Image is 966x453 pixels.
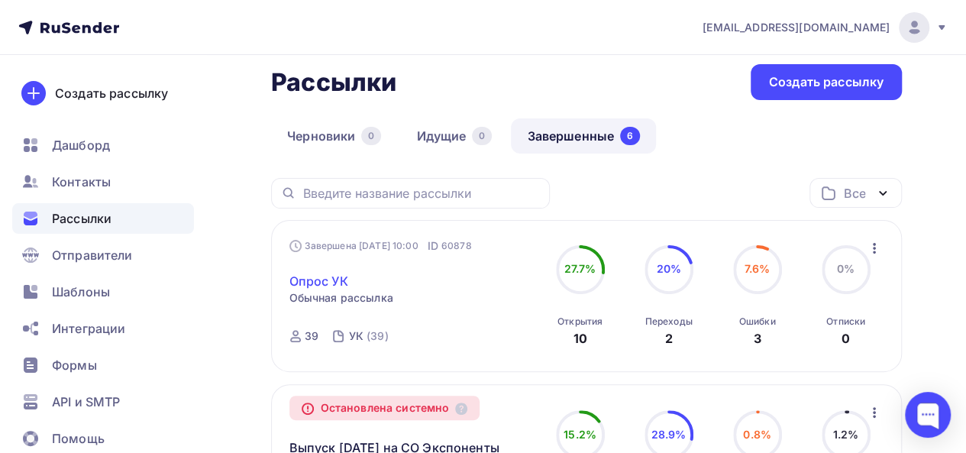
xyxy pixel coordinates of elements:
[656,262,680,275] span: 20%
[400,118,508,154] a: Идущие0
[769,73,884,91] div: Создать рассылку
[289,238,472,254] div: Завершена [DATE] 10:00
[844,184,865,202] div: Все
[347,324,390,348] a: УК (39)
[842,329,850,348] div: 0
[441,238,472,254] span: 60878
[55,84,168,102] div: Создать рассылку
[12,277,194,307] a: Шаблоны
[564,428,596,441] span: 15.2%
[12,130,194,160] a: Дашборд
[52,356,97,374] span: Формы
[12,240,194,270] a: Отправители
[743,428,771,441] span: 0.8%
[739,315,776,328] div: Ошибки
[361,127,381,145] div: 0
[52,319,125,338] span: Интеграции
[52,246,133,264] span: Отправители
[52,393,120,411] span: API и SMTP
[12,203,194,234] a: Рассылки
[645,315,692,328] div: Переходы
[289,290,393,306] span: Обычная рассылка
[837,262,855,275] span: 0%
[12,167,194,197] a: Контакты
[305,328,318,344] div: 39
[52,136,110,154] span: Дашборд
[52,173,111,191] span: Контакты
[271,118,397,154] a: Черновики0
[557,315,603,328] div: Открытия
[472,127,492,145] div: 0
[833,428,859,441] span: 1.2%
[52,209,111,228] span: Рассылки
[826,315,865,328] div: Отписки
[271,67,396,98] h2: Рассылки
[703,12,948,43] a: [EMAIL_ADDRESS][DOMAIN_NAME]
[428,238,438,254] span: ID
[651,428,687,441] span: 28.9%
[753,329,761,348] div: 3
[511,118,656,154] a: Завершенные6
[620,127,640,145] div: 6
[52,283,110,301] span: Шаблоны
[349,328,363,344] div: УК
[564,262,596,275] span: 27.7%
[703,20,890,35] span: [EMAIL_ADDRESS][DOMAIN_NAME]
[664,329,672,348] div: 2
[52,429,105,448] span: Помощь
[289,396,480,420] div: Остановлена системно
[12,350,194,380] a: Формы
[289,272,348,290] a: Опрос УК
[367,328,389,344] div: (39)
[809,178,902,208] button: Все
[573,329,586,348] div: 10
[745,262,771,275] span: 7.6%
[302,185,541,202] input: Введите название рассылки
